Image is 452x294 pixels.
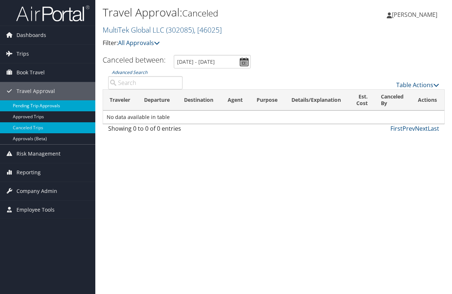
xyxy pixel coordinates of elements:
span: Travel Approval [16,82,55,100]
p: Filter: [103,38,331,48]
th: Actions [411,90,444,111]
th: Canceled By: activate to sort column ascending [374,90,411,111]
a: [PERSON_NAME] [387,4,445,26]
span: Trips [16,45,29,63]
h3: Canceled between: [103,55,166,65]
img: airportal-logo.png [16,5,89,22]
th: Agent [221,90,250,111]
span: ( 302085 ) [166,25,194,35]
span: , [ 46025 ] [194,25,222,35]
th: Purpose [250,90,285,111]
a: Next [415,124,428,133]
input: [DATE] - [DATE] [174,55,251,68]
span: Reporting [16,163,41,182]
div: Showing 0 to 0 of 0 entries [108,124,183,137]
span: Book Travel [16,63,45,82]
a: All Approvals [118,39,160,47]
th: Traveler: activate to sort column ascending [103,90,137,111]
th: Details/Explanation [285,90,349,111]
td: No data available in table [103,111,444,124]
th: Est. Cost: activate to sort column ascending [349,90,375,111]
a: Advanced Search [112,69,147,75]
span: [PERSON_NAME] [392,11,437,19]
th: Destination: activate to sort column ascending [177,90,221,111]
a: Last [428,124,439,133]
small: Canceled [182,7,218,19]
a: Table Actions [396,81,439,89]
h1: Travel Approval: [103,5,331,20]
a: First [390,124,403,133]
input: Advanced Search [108,76,183,89]
span: Employee Tools [16,201,55,219]
th: Departure: activate to sort column ascending [137,90,177,111]
a: MultiTek Global LLC [103,25,222,35]
span: Risk Management [16,145,60,163]
span: Company Admin [16,182,57,200]
a: Prev [403,124,415,133]
span: Dashboards [16,26,46,44]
